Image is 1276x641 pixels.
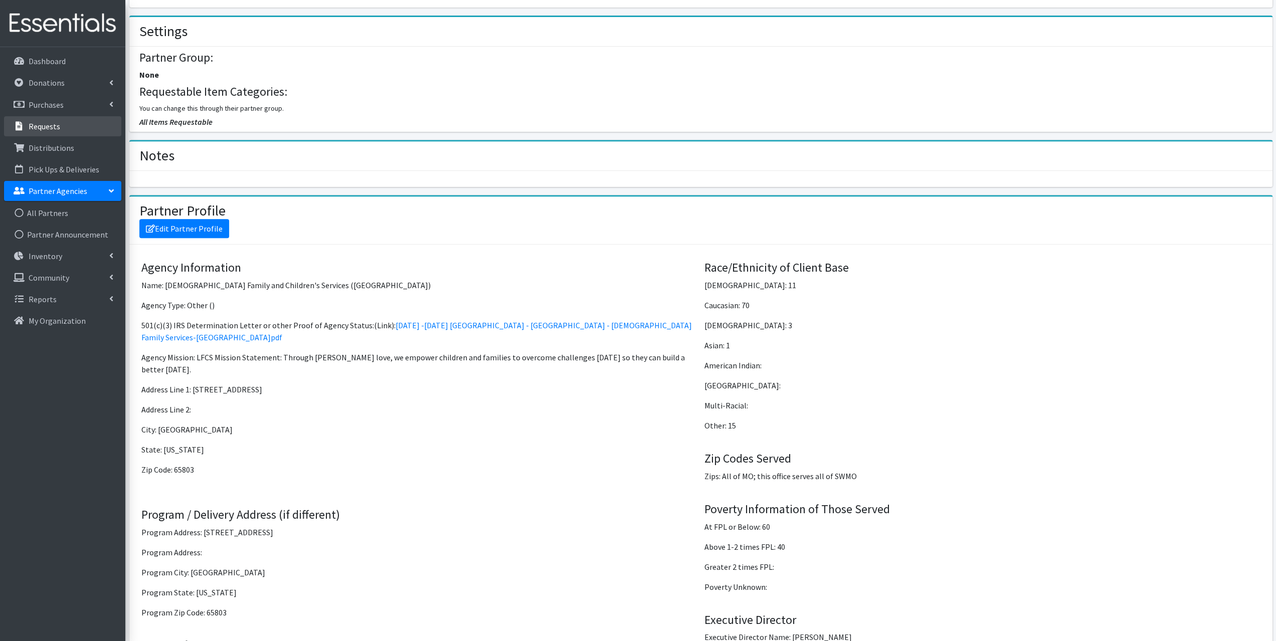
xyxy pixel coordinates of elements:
[141,526,697,538] p: Program Address: [STREET_ADDRESS]
[139,147,174,164] h2: Notes
[139,69,159,81] label: None
[704,339,1260,351] p: Asian: 1
[4,95,121,115] a: Purchases
[704,319,1260,331] p: [DEMOGRAPHIC_DATA]: 3
[141,403,697,415] p: Address Line 2:
[704,581,1260,593] p: Poverty Unknown:
[29,121,60,131] p: Requests
[704,279,1260,291] p: [DEMOGRAPHIC_DATA]: 11
[704,541,1260,553] p: Above 1-2 times FPL: 40
[141,319,697,343] p: 501(c)(3) IRS Determination Letter or other Proof of Agency Status: (Link):
[4,268,121,288] a: Community
[4,116,121,136] a: Requests
[4,289,121,309] a: Reports
[141,423,697,436] p: City: [GEOGRAPHIC_DATA]
[141,383,697,395] p: Address Line 1: [STREET_ADDRESS]
[141,546,697,558] p: Program Address:
[141,444,697,456] p: State: [US_STATE]
[4,7,121,40] img: HumanEssentials
[4,203,121,223] a: All Partners
[29,164,99,174] p: Pick Ups & Deliveries
[704,470,1260,482] p: Zips: All of MO; this office serves all of SWMO
[4,225,121,245] a: Partner Announcement
[139,23,188,40] h2: Settings
[704,379,1260,391] p: [GEOGRAPHIC_DATA]:
[29,100,64,110] p: Purchases
[29,273,69,283] p: Community
[704,399,1260,411] p: Multi-Racial:
[29,316,86,326] p: My Organization
[141,606,697,618] p: Program Zip Code: 65803
[29,56,66,66] p: Dashboard
[141,351,697,375] p: Agency Mission: LFCS Mission Statement: Through [PERSON_NAME] love, we empower children and famil...
[704,261,1260,275] h4: Race/Ethnicity of Client Base
[139,219,229,238] a: Edit Partner Profile
[4,311,121,331] a: My Organization
[4,51,121,71] a: Dashboard
[141,299,697,311] p: Agency Type: Other ()
[139,51,1262,65] h4: Partner Group:
[29,186,87,196] p: Partner Agencies
[4,181,121,201] a: Partner Agencies
[704,502,1260,517] h4: Poverty Information of Those Served
[704,419,1260,432] p: Other: 15
[704,521,1260,533] p: At FPL or Below: 60
[4,138,121,158] a: Distributions
[141,508,697,522] h4: Program / Delivery Address (if different)
[141,320,692,342] a: [DATE] -[DATE] [GEOGRAPHIC_DATA] - [GEOGRAPHIC_DATA] - [DEMOGRAPHIC_DATA] Family Services-[GEOGRA...
[29,251,62,261] p: Inventory
[704,359,1260,371] p: American Indian:
[141,279,697,291] p: Name: [DEMOGRAPHIC_DATA] Family and Children's Services ([GEOGRAPHIC_DATA])
[139,117,213,127] span: All Items Requestable
[704,613,1260,627] h4: Executive Director
[704,452,1260,466] h4: Zip Codes Served
[139,85,1262,99] h4: Requestable Item Categories:
[141,566,697,578] p: Program City: [GEOGRAPHIC_DATA]
[704,299,1260,311] p: Caucasian: 70
[139,202,226,220] h2: Partner Profile
[4,73,121,93] a: Donations
[139,103,1262,114] p: You can change this through their partner group.
[141,464,697,476] p: Zip Code: 65803
[141,261,697,275] h4: Agency Information
[29,78,65,88] p: Donations
[4,159,121,179] a: Pick Ups & Deliveries
[29,294,57,304] p: Reports
[29,143,74,153] p: Distributions
[704,561,1260,573] p: Greater 2 times FPL:
[4,246,121,266] a: Inventory
[141,586,697,598] p: Program State: [US_STATE]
